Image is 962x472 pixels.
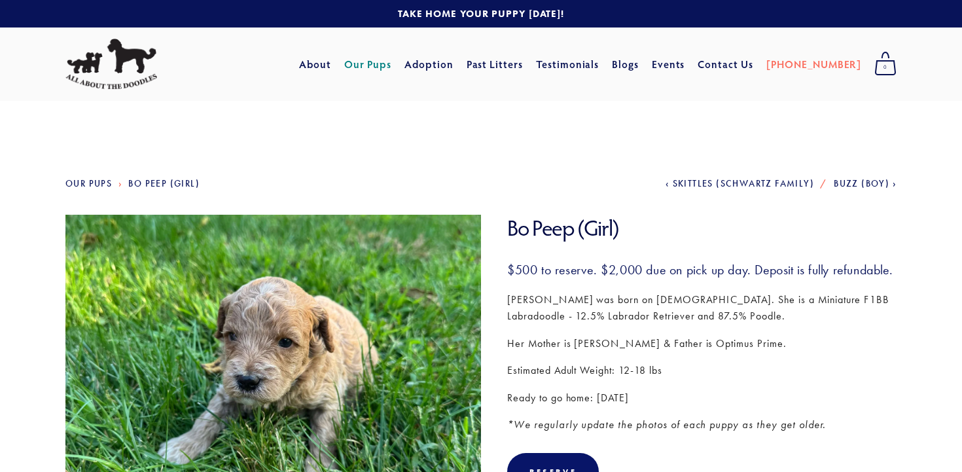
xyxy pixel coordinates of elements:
[507,335,897,352] p: Her Mother is [PERSON_NAME] & Father is Optimus Prime.
[507,215,897,242] h1: Bo Peep (Girl)
[65,39,157,90] img: All About The Doodles
[536,52,599,76] a: Testimonials
[868,48,903,81] a: 0 items in cart
[698,52,753,76] a: Contact Us
[507,291,897,325] p: [PERSON_NAME] was born on [DEMOGRAPHIC_DATA]. She is a Miniature F1BB Labradoodle - 12.5% Labrado...
[467,57,524,71] a: Past Litters
[507,261,897,278] h3: $500 to reserve. $2,000 due on pick up day. Deposit is fully refundable.
[507,418,826,431] em: *We regularly update the photos of each puppy as they get older.
[652,52,685,76] a: Events
[766,52,861,76] a: [PHONE_NUMBER]
[666,178,814,189] a: Skittles (Schwartz Family)
[612,52,639,76] a: Blogs
[404,52,454,76] a: Adoption
[65,178,112,189] a: Our Pups
[299,52,331,76] a: About
[507,390,897,407] p: Ready to go home: [DATE]
[128,178,200,189] a: Bo Peep (Girl)
[834,178,889,189] span: Buzz (Boy)
[507,362,897,379] p: Estimated Adult Weight: 12-18 lbs
[673,178,814,189] span: Skittles (Schwartz Family)
[834,178,897,189] a: Buzz (Boy)
[874,59,897,76] span: 0
[344,52,392,76] a: Our Pups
